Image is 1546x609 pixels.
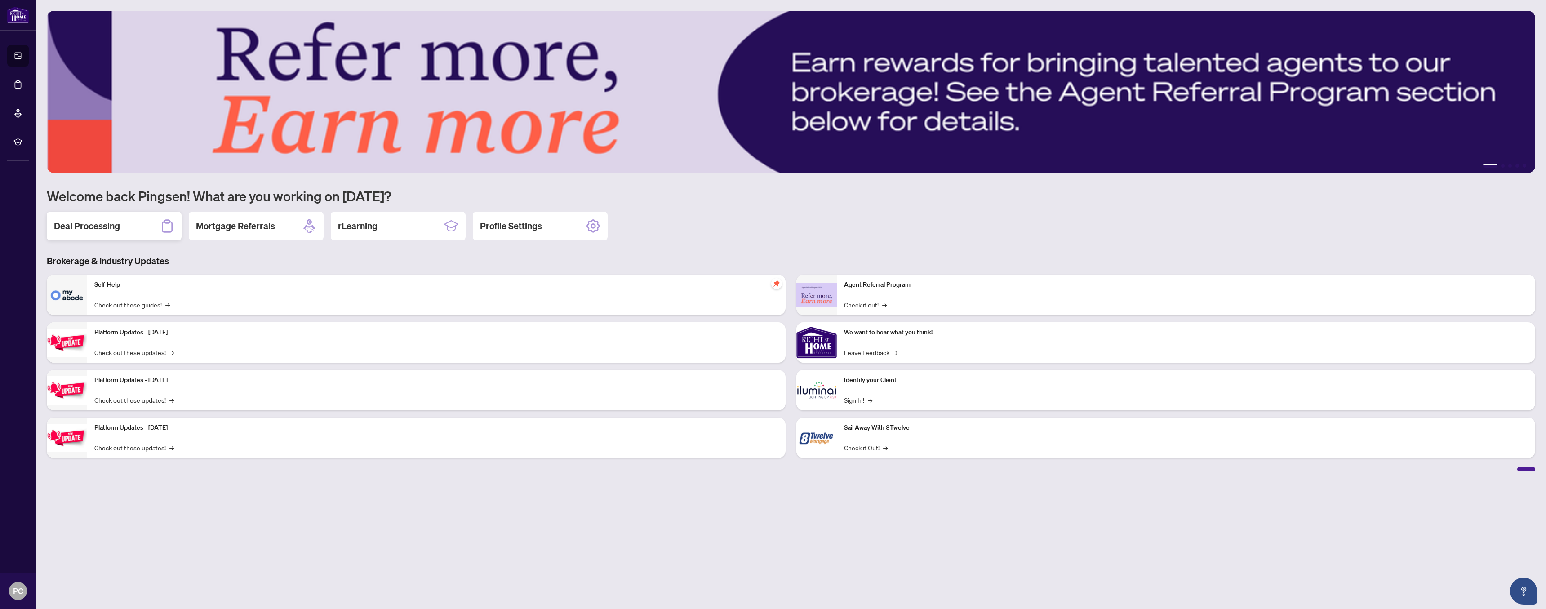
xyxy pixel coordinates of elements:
[47,275,87,315] img: Self-Help
[796,322,837,363] img: We want to hear what you think!
[165,300,170,310] span: →
[169,395,174,405] span: →
[94,328,778,338] p: Platform Updates - [DATE]
[844,423,1528,433] p: Sail Away With 8Twelve
[47,329,87,357] img: Platform Updates - July 21, 2025
[844,347,897,357] a: Leave Feedback→
[94,443,174,453] a: Check out these updates!→
[1515,164,1519,168] button: 4
[196,220,275,232] h2: Mortgage Referrals
[844,328,1528,338] p: We want to hear what you think!
[338,220,378,232] h2: rLearning
[883,443,888,453] span: →
[169,347,174,357] span: →
[844,300,887,310] a: Check it out!→
[169,443,174,453] span: →
[771,278,782,289] span: pushpin
[1523,164,1526,168] button: 5
[796,283,837,307] img: Agent Referral Program
[882,300,887,310] span: →
[47,255,1535,267] h3: Brokerage & Industry Updates
[47,187,1535,204] h1: Welcome back Pingsen! What are you working on [DATE]?
[1483,164,1497,168] button: 1
[868,395,872,405] span: →
[796,418,837,458] img: Sail Away With 8Twelve
[54,220,120,232] h2: Deal Processing
[47,424,87,452] img: Platform Updates - June 23, 2025
[94,375,778,385] p: Platform Updates - [DATE]
[1508,164,1512,168] button: 3
[844,375,1528,385] p: Identify your Client
[844,395,872,405] a: Sign In!→
[893,347,897,357] span: →
[13,585,23,597] span: PC
[7,7,29,23] img: logo
[94,280,778,290] p: Self-Help
[480,220,542,232] h2: Profile Settings
[1501,164,1505,168] button: 2
[844,280,1528,290] p: Agent Referral Program
[1510,578,1537,605] button: Open asap
[47,376,87,405] img: Platform Updates - July 8, 2025
[844,443,888,453] a: Check it Out!→
[94,423,778,433] p: Platform Updates - [DATE]
[47,11,1535,173] img: Slide 0
[94,395,174,405] a: Check out these updates!→
[94,347,174,357] a: Check out these updates!→
[94,300,170,310] a: Check out these guides!→
[796,370,837,410] img: Identify your Client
